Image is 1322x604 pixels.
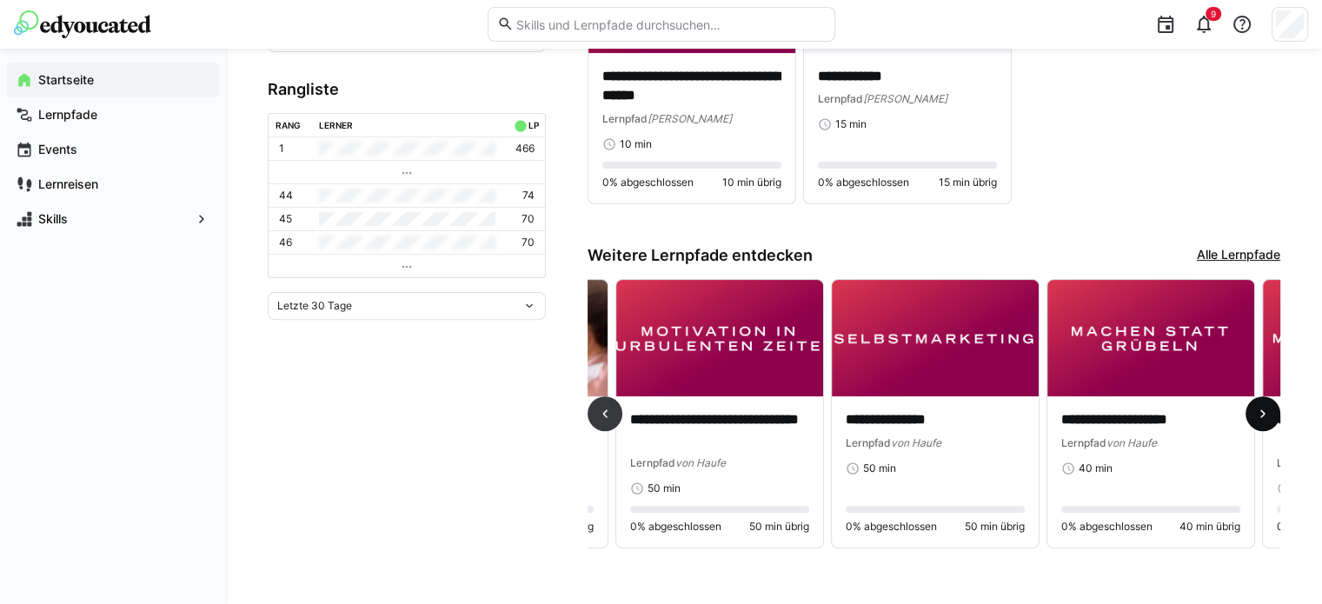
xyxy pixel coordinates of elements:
p: 70 [521,212,535,226]
input: Skills und Lernpfade durchsuchen… [514,17,825,32]
span: Lernpfad [1277,456,1322,469]
span: 50 min übrig [749,520,809,534]
span: 50 min [648,481,681,495]
span: [PERSON_NAME] [648,112,732,125]
span: Lernpfad [602,112,648,125]
span: Letzte 30 Tage [277,299,352,313]
div: Lerner [319,120,353,130]
p: 74 [522,189,535,202]
span: 0% abgeschlossen [846,520,937,534]
span: Lernpfad [1061,436,1106,449]
span: 50 min [863,461,896,475]
p: 70 [521,236,535,249]
span: 15 min [835,117,867,131]
span: Lernpfad [846,436,891,449]
img: image [1047,280,1254,396]
div: LP [528,120,538,130]
span: 0% abgeschlossen [1061,520,1153,534]
span: 10 min übrig [722,176,781,189]
p: 466 [515,142,535,156]
p: 1 [279,142,284,156]
p: 44 [279,189,293,202]
span: [PERSON_NAME] [863,92,947,105]
span: 0% abgeschlossen [602,176,694,189]
img: image [616,280,823,396]
span: Lernpfad [818,92,863,105]
span: 40 min [1079,461,1113,475]
span: 10 min [620,137,652,151]
a: Alle Lernpfade [1197,246,1280,265]
span: 9 [1211,9,1216,19]
div: Rang [276,120,301,130]
span: Lernpfad [630,456,675,469]
span: von Haufe [1106,436,1157,449]
span: von Haufe [675,456,726,469]
img: image [832,280,1039,396]
p: 45 [279,212,292,226]
span: 0% abgeschlossen [818,176,909,189]
span: 0% abgeschlossen [630,520,721,534]
span: 50 min übrig [965,520,1025,534]
span: von Haufe [891,436,941,449]
h3: Weitere Lernpfade entdecken [588,246,813,265]
span: 40 min übrig [1179,520,1240,534]
h3: Rangliste [268,80,546,99]
p: 46 [279,236,292,249]
span: 15 min übrig [939,176,997,189]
